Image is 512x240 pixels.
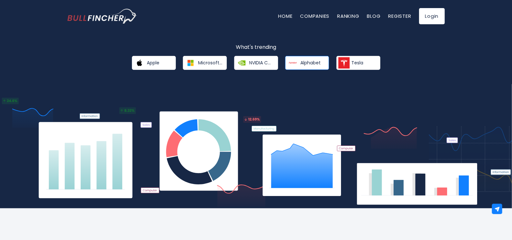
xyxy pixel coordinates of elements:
[336,56,380,70] a: Tesla
[198,60,222,66] span: Microsoft Corporation
[278,13,293,19] a: Home
[300,13,330,19] a: Companies
[183,56,227,70] a: Microsoft Corporation
[67,9,137,24] img: Bullfincher logo
[234,56,278,70] a: NVIDIA Corporation
[285,56,329,70] a: Alphabet
[419,8,445,24] a: Login
[147,60,160,66] span: Apple
[249,60,274,66] span: NVIDIA Corporation
[132,56,176,70] a: Apple
[67,44,445,51] p: What's trending
[367,13,381,19] a: Blog
[352,60,364,66] span: Tesla
[388,13,411,19] a: Register
[337,13,359,19] a: Ranking
[300,60,321,66] span: Alphabet
[67,9,137,24] a: Go to homepage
